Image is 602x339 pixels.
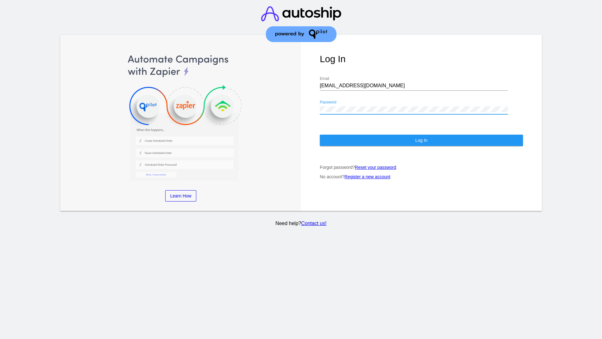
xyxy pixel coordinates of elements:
p: No account? [320,174,523,179]
p: Need help? [59,221,543,226]
input: Email [320,83,508,89]
p: Forgot password? [320,165,523,170]
a: Reset your password [355,165,396,170]
img: Automate Campaigns with Zapier, QPilot and Klaviyo [79,54,283,181]
button: Log In [320,135,523,146]
span: Log In [415,138,427,143]
a: Register a new account [345,174,390,179]
a: Contact us! [301,221,326,226]
span: Learn How [170,193,192,198]
h1: Log In [320,54,523,64]
a: Learn How [165,190,197,202]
